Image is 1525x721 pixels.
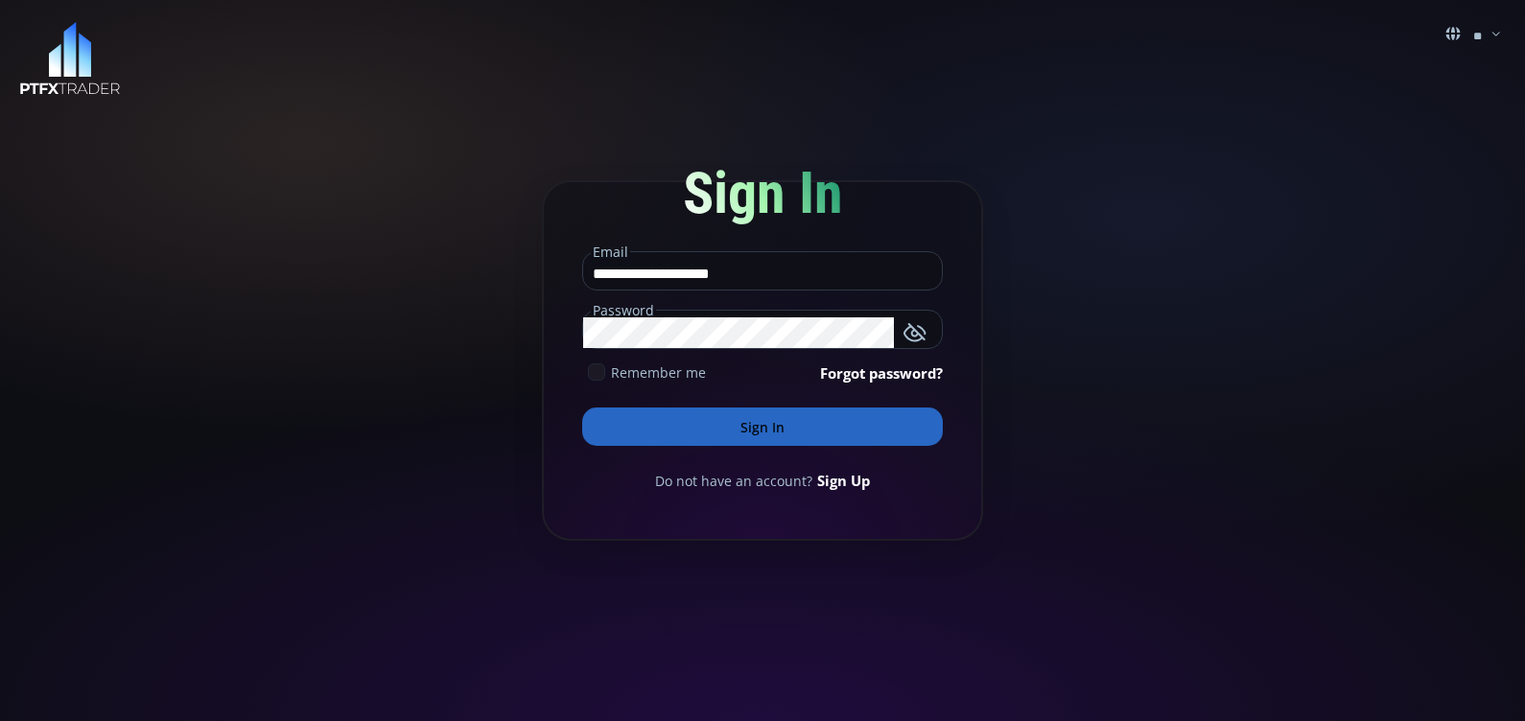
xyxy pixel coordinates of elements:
button: Sign In [582,407,943,446]
div: Do not have an account? [582,470,943,491]
a: Forgot password? [820,362,943,384]
a: Sign Up [817,470,870,491]
span: Remember me [611,362,706,383]
img: LOGO [19,22,121,96]
span: Sign In [683,159,843,227]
